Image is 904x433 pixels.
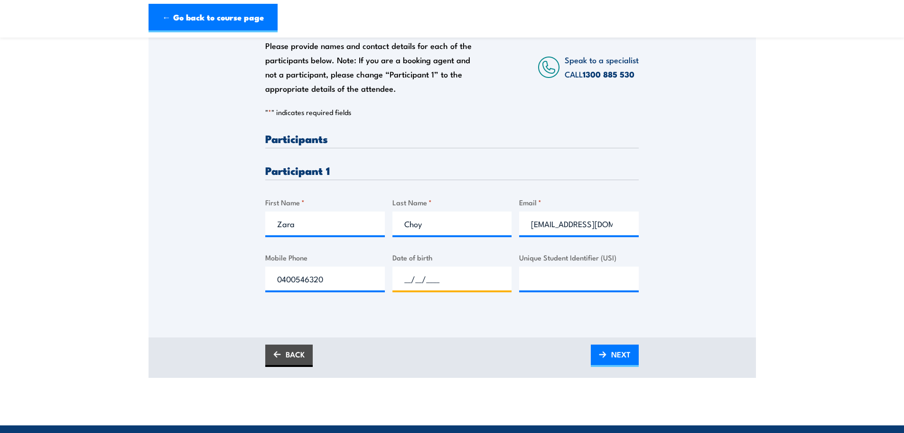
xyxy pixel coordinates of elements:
[519,252,639,263] label: Unique Student Identifier (USI)
[519,197,639,208] label: Email
[265,38,481,96] div: Please provide names and contact details for each of the participants below. Note: If you are a b...
[583,68,634,80] a: 1300 885 530
[565,54,639,80] span: Speak to a specialist CALL
[611,342,631,367] span: NEXT
[265,107,639,117] p: " " indicates required fields
[392,252,512,263] label: Date of birth
[265,252,385,263] label: Mobile Phone
[392,197,512,208] label: Last Name
[591,345,639,367] a: NEXT
[265,197,385,208] label: First Name
[265,345,313,367] a: BACK
[265,165,639,176] h3: Participant 1
[149,4,278,32] a: ← Go back to course page
[265,133,639,144] h3: Participants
